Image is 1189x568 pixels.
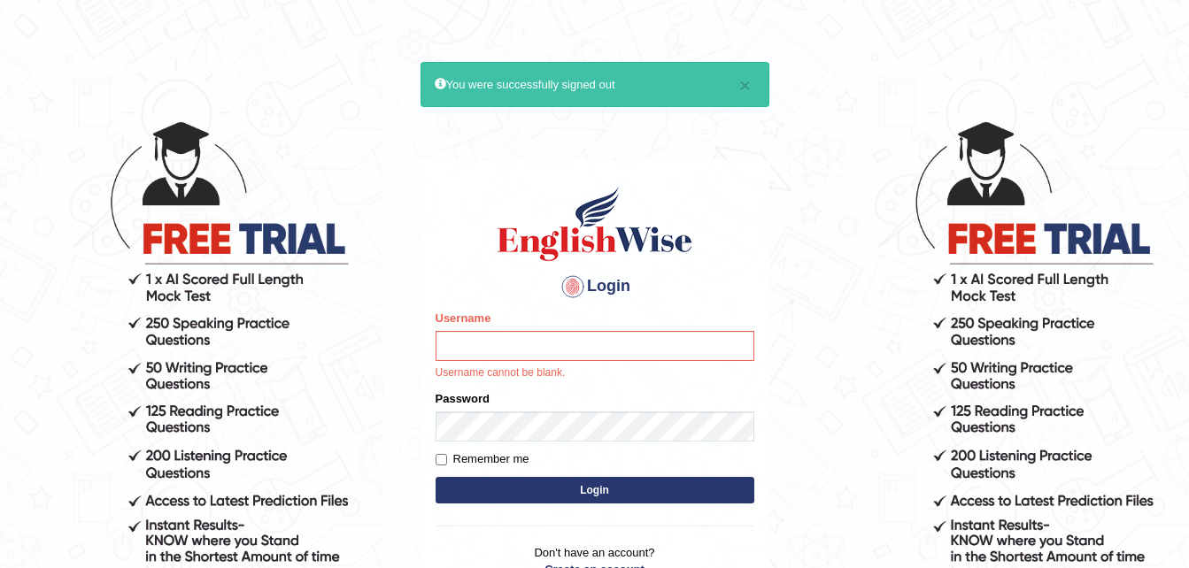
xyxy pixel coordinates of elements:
[494,184,696,264] img: Logo of English Wise sign in for intelligent practice with AI
[436,310,491,326] label: Username
[436,365,754,381] p: Username cannot be blank.
[421,62,769,107] div: You were successfully signed out
[436,450,529,468] label: Remember me
[739,76,750,95] button: ×
[436,454,447,465] input: Remember me
[436,477,754,503] button: Login
[436,272,754,301] h4: Login
[436,390,490,407] label: Password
